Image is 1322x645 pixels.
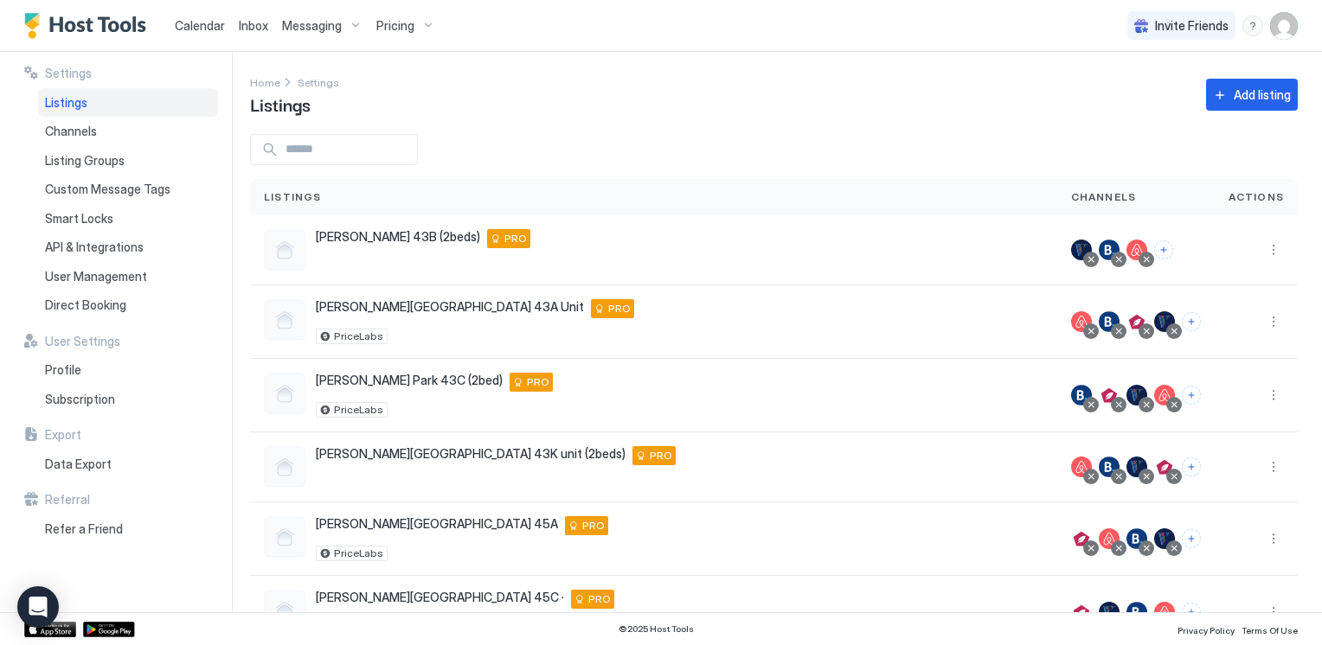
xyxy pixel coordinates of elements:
[608,301,631,316] span: PRO
[239,18,268,33] span: Inbox
[588,591,611,607] span: PRO
[316,373,503,388] span: [PERSON_NAME] Park 43C (2bed)
[250,91,311,117] span: Listings
[1182,457,1201,476] button: Connect channels
[38,450,218,479] a: Data Export
[298,73,339,91] a: Settings
[279,135,417,164] input: Input Field
[45,66,92,81] span: Settings
[298,73,339,91] div: Breadcrumb
[24,13,154,39] a: Host Tools Logo
[582,518,605,533] span: PRO
[298,76,339,89] span: Settings
[1071,189,1137,205] span: Channels
[504,231,527,246] span: PRO
[1263,528,1284,549] button: More options
[45,124,97,139] span: Channels
[45,239,144,255] span: API & Integrations
[376,18,414,34] span: Pricing
[38,117,218,146] a: Channels
[1270,12,1298,40] div: User profile
[1178,625,1235,635] span: Privacy Policy
[45,362,81,378] span: Profile
[1155,18,1229,34] span: Invite Friends
[38,204,218,233] a: Smart Locks
[38,514,218,544] a: Refer a Friend
[1182,312,1201,331] button: Connect channels
[316,516,558,532] span: [PERSON_NAME][GEOGRAPHIC_DATA] 45A
[38,355,218,385] a: Profile
[17,586,59,628] div: Open Intercom Messenger
[527,374,549,390] span: PRO
[45,211,113,227] span: Smart Locks
[1263,457,1284,477] div: menu
[239,16,268,35] a: Inbox
[45,427,81,443] span: Export
[45,269,147,284] span: User Management
[250,73,280,91] div: Breadcrumb
[250,76,280,89] span: Home
[1182,529,1201,548] button: Connect channels
[45,392,115,407] span: Subscription
[264,189,322,205] span: Listings
[1178,620,1235,638] a: Privacy Policy
[83,622,135,637] a: Google Play Store
[45,153,125,169] span: Listing Groups
[1263,311,1284,332] button: More options
[1263,385,1284,406] button: More options
[1182,386,1201,405] button: Connect channels
[38,88,218,118] a: Listings
[1263,457,1284,477] button: More options
[316,590,564,605] span: [PERSON_NAME][GEOGRAPHIC_DATA] 45C ·
[175,18,225,33] span: Calendar
[38,291,218,320] a: Direct Booking
[1242,16,1263,36] div: menu
[1263,602,1284,623] div: menu
[619,623,694,635] span: © 2025 Host Tools
[282,18,342,34] span: Messaging
[175,16,225,35] a: Calendar
[1263,385,1284,406] div: menu
[316,229,480,245] span: [PERSON_NAME] 43B (2beds)
[45,521,123,537] span: Refer a Friend
[1229,189,1284,205] span: Actions
[45,492,90,508] span: Referral
[45,334,120,349] span: User Settings
[250,73,280,91] a: Home
[1242,625,1298,635] span: Terms Of Use
[1263,528,1284,549] div: menu
[38,233,218,262] a: API & Integrations
[45,297,126,313] span: Direct Booking
[1263,602,1284,623] button: More options
[316,446,626,462] span: [PERSON_NAME][GEOGRAPHIC_DATA] 43K unit (2beds)
[1242,620,1298,638] a: Terms Of Use
[1182,603,1201,622] button: Connect channels
[1154,240,1173,259] button: Connect channels
[1234,86,1291,104] div: Add listing
[45,457,112,472] span: Data Export
[38,146,218,176] a: Listing Groups
[38,175,218,204] a: Custom Message Tags
[1263,311,1284,332] div: menu
[316,299,584,315] span: [PERSON_NAME][GEOGRAPHIC_DATA] 43A Unit
[1263,239,1284,260] button: More options
[1263,239,1284,260] div: menu
[1206,79,1298,111] button: Add listing
[38,385,218,414] a: Subscription
[45,95,87,111] span: Listings
[24,622,76,637] a: App Store
[38,262,218,291] a: User Management
[45,182,170,197] span: Custom Message Tags
[650,448,672,463] span: PRO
